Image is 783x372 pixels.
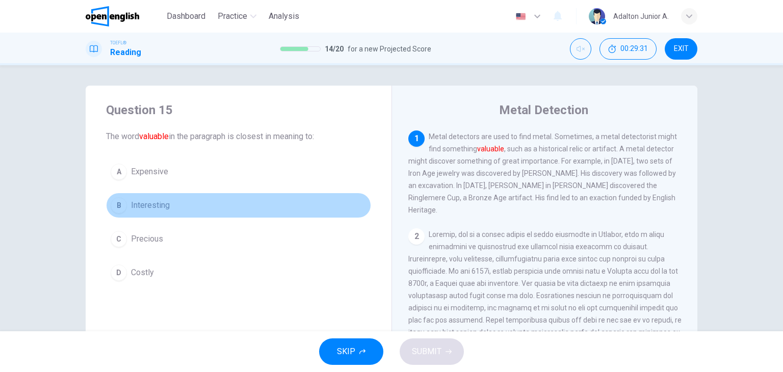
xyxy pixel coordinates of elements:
[131,199,170,211] span: Interesting
[111,264,127,281] div: D
[408,132,677,214] span: Metal detectors are used to find metal. Sometimes, a metal detectorist might find something , suc...
[319,338,383,365] button: SKIP
[106,193,371,218] button: BInteresting
[325,43,344,55] span: 14 / 20
[163,7,210,25] button: Dashboard
[408,130,425,147] div: 1
[111,231,127,247] div: C
[110,46,141,59] h1: Reading
[167,10,205,22] span: Dashboard
[214,7,260,25] button: Practice
[499,102,588,118] h4: Metal Detection
[570,38,591,60] div: Unmute
[348,43,431,55] span: for a new Projected Score
[139,131,169,141] font: valuable
[111,164,127,180] div: A
[86,6,163,26] a: OpenEnglish logo
[106,226,371,252] button: CPrecious
[665,38,697,60] button: EXIT
[477,145,504,153] font: valuable
[613,10,669,22] div: Adalton Junior A.
[589,8,605,24] img: Profile picture
[218,10,247,22] span: Practice
[110,39,126,46] span: TOEFL®
[269,10,299,22] span: Analysis
[86,6,139,26] img: OpenEnglish logo
[106,260,371,285] button: DCostly
[599,38,657,60] div: Hide
[131,233,163,245] span: Precious
[674,45,689,53] span: EXIT
[131,267,154,279] span: Costly
[337,344,355,359] span: SKIP
[265,7,303,25] button: Analysis
[620,45,648,53] span: 00:29:31
[408,228,425,245] div: 2
[106,130,371,143] span: The word in the paragraph is closest in meaning to:
[599,38,657,60] button: 00:29:31
[106,159,371,184] button: AExpensive
[514,13,527,20] img: en
[111,197,127,214] div: B
[106,102,371,118] h4: Question 15
[131,166,168,178] span: Expensive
